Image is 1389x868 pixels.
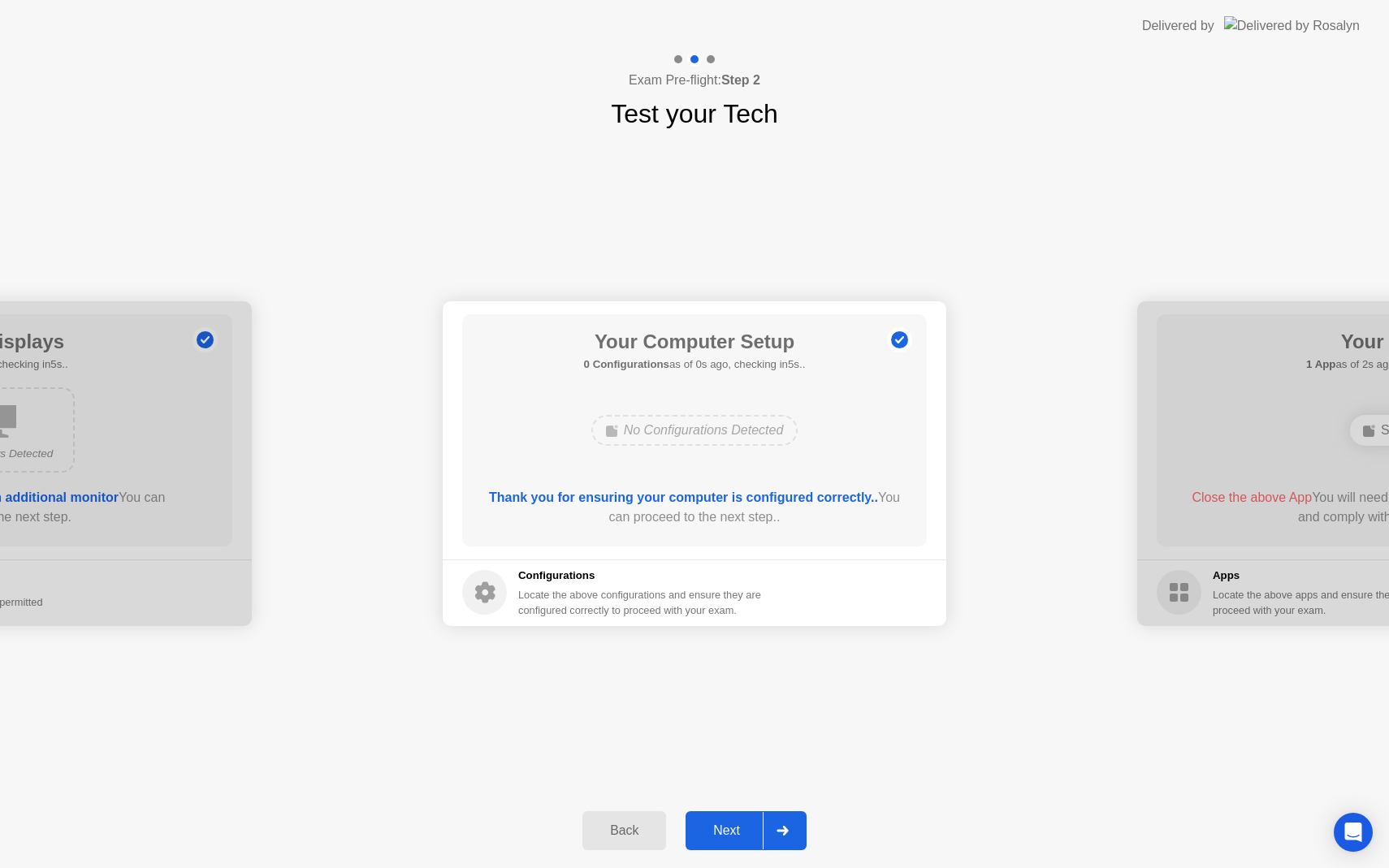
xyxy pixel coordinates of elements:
[584,327,806,356] h1: Your Computer Setup
[584,356,806,373] h5: as of 0s ago, checking in5s..
[518,568,764,584] h5: Configurations
[486,488,904,527] div: You can proceed to the next step..
[518,587,764,618] div: Locate the above configurations and ensure they are configured correctly to proceed with your exam.
[690,823,763,838] div: Next
[1334,813,1373,852] div: Open Intercom Messenger
[591,415,798,446] div: No Configurations Detected
[489,490,878,504] b: Thank you for ensuring your computer is configured correctly..
[1142,16,1214,36] div: Delivered by
[629,71,760,90] h4: Exam Pre-flight:
[1224,16,1360,35] img: Delivered by Rosalyn
[582,811,666,850] button: Back
[686,811,807,850] button: Next
[584,358,669,370] b: 0 Configurations
[611,94,778,133] h1: Test your Tech
[587,823,661,838] div: Back
[721,73,760,87] b: Step 2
